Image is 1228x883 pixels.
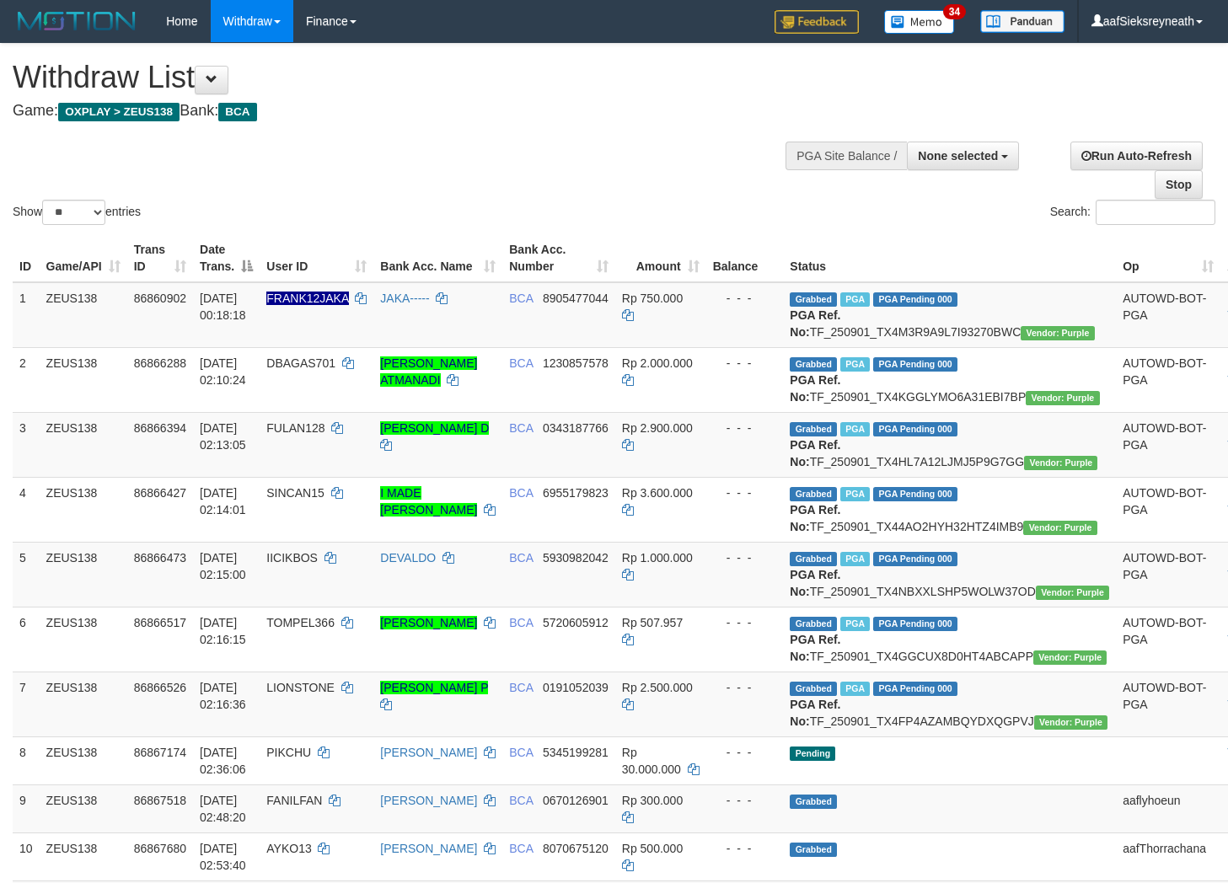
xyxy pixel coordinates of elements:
[790,308,840,339] b: PGA Ref. No:
[40,607,127,672] td: ZEUS138
[790,617,837,631] span: Grabbed
[1155,170,1203,199] a: Stop
[713,549,777,566] div: - - -
[200,794,246,824] span: [DATE] 02:48:20
[543,842,609,855] span: Copy 8070675120 to clipboard
[622,292,683,305] span: Rp 750.000
[509,356,533,370] span: BCA
[790,438,840,468] b: PGA Ref. No:
[127,234,193,282] th: Trans ID: activate to sort column ascending
[380,746,477,759] a: [PERSON_NAME]
[200,551,246,581] span: [DATE] 02:15:00
[713,614,777,631] div: - - -
[200,842,246,872] span: [DATE] 02:53:40
[218,103,256,121] span: BCA
[1033,650,1107,665] span: Vendor URL: https://trx4.1velocity.biz
[873,682,957,696] span: PGA Pending
[1116,234,1220,282] th: Op: activate to sort column ascending
[134,681,186,694] span: 86866526
[713,484,777,501] div: - - -
[13,347,40,412] td: 2
[40,234,127,282] th: Game/API: activate to sort column ascending
[873,357,957,372] span: PGA Pending
[1021,326,1094,340] span: Vendor URL: https://trx4.1velocity.biz
[13,234,40,282] th: ID
[509,746,533,759] span: BCA
[266,292,348,305] span: Nama rekening ada tanda titik/strip, harap diedit
[840,487,870,501] span: Marked by aafpengsreynich
[134,616,186,629] span: 86866517
[783,607,1116,672] td: TF_250901_TX4GGCUX8D0HT4ABCAPP
[200,746,246,776] span: [DATE] 02:36:06
[783,542,1116,607] td: TF_250901_TX4NBXXLSHP5WOLW37OD
[790,357,837,372] span: Grabbed
[200,681,246,711] span: [DATE] 02:16:36
[380,486,477,516] a: I MADE [PERSON_NAME]
[373,234,502,282] th: Bank Acc. Name: activate to sort column ascending
[840,422,870,436] span: Marked by aafpengsreynich
[713,744,777,761] div: - - -
[40,282,127,348] td: ZEUS138
[200,356,246,387] span: [DATE] 02:10:24
[200,616,246,646] span: [DATE] 02:16:15
[790,633,840,663] b: PGA Ref. No:
[713,355,777,372] div: - - -
[790,487,837,501] span: Grabbed
[783,347,1116,412] td: TF_250901_TX4KGGLYMO6A31EBI7BP
[380,356,477,387] a: [PERSON_NAME] ATMANADI
[840,552,870,566] span: Marked by aafpengsreynich
[713,290,777,307] div: - - -
[622,681,693,694] span: Rp 2.500.000
[790,747,835,761] span: Pending
[13,477,40,542] td: 4
[873,292,957,307] span: PGA Pending
[200,292,246,322] span: [DATE] 00:18:18
[907,142,1019,170] button: None selected
[40,542,127,607] td: ZEUS138
[380,794,477,807] a: [PERSON_NAME]
[615,234,706,282] th: Amount: activate to sort column ascending
[1034,715,1107,730] span: Vendor URL: https://trx4.1velocity.biz
[840,682,870,696] span: Marked by aafpengsreynich
[509,551,533,565] span: BCA
[918,149,998,163] span: None selected
[40,347,127,412] td: ZEUS138
[40,784,127,832] td: ZEUS138
[775,10,859,34] img: Feedback.jpg
[1024,456,1097,470] span: Vendor URL: https://trx4.1velocity.biz
[509,421,533,435] span: BCA
[873,617,957,631] span: PGA Pending
[1116,477,1220,542] td: AUTOWD-BOT-PGA
[13,672,40,736] td: 7
[266,421,324,435] span: FULAN128
[13,784,40,832] td: 9
[13,103,802,120] h4: Game: Bank:
[380,421,489,435] a: [PERSON_NAME] D
[13,61,802,94] h1: Withdraw List
[40,412,127,477] td: ZEUS138
[134,292,186,305] span: 86860902
[1116,607,1220,672] td: AUTOWD-BOT-PGA
[1070,142,1203,170] a: Run Auto-Refresh
[790,373,840,404] b: PGA Ref. No:
[790,422,837,436] span: Grabbed
[1096,200,1215,225] input: Search:
[134,842,186,855] span: 86867680
[980,10,1064,33] img: panduan.png
[509,842,533,855] span: BCA
[13,736,40,784] td: 8
[840,357,870,372] span: Marked by aafpengsreynich
[790,568,840,598] b: PGA Ref. No:
[884,10,955,34] img: Button%20Memo.svg
[134,794,186,807] span: 86867518
[783,234,1116,282] th: Status
[622,616,683,629] span: Rp 507.957
[40,736,127,784] td: ZEUS138
[543,292,609,305] span: Copy 8905477044 to clipboard
[200,486,246,516] span: [DATE] 02:14:01
[622,746,681,776] span: Rp 30.000.000
[40,477,127,542] td: ZEUS138
[622,551,693,565] span: Rp 1.000.000
[13,607,40,672] td: 6
[266,842,311,855] span: AYKO13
